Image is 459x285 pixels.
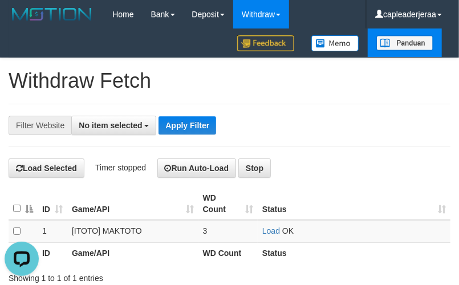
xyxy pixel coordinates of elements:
th: Status [258,242,450,264]
th: ID: activate to sort column ascending [38,188,67,220]
td: 1 [38,220,67,243]
img: panduan.png [376,35,433,51]
img: Button%20Memo.svg [311,35,359,51]
span: 3 [203,226,208,235]
button: No item selected [71,116,156,135]
h1: Withdraw Fetch [9,70,450,92]
div: Filter Website [9,116,71,135]
td: [ITOTO] MAKTOTO [67,220,198,243]
th: Status: activate to sort column ascending [258,188,450,220]
th: WD Count: activate to sort column ascending [198,188,258,220]
button: Stop [238,158,271,178]
button: Load Selected [9,158,84,178]
span: OK [282,226,294,235]
button: Apply Filter [159,116,216,135]
th: Game/API: activate to sort column ascending [67,188,198,220]
a: Load [262,226,280,235]
button: Run Auto-Load [157,158,237,178]
button: Open LiveChat chat widget [5,5,39,39]
th: WD Count [198,242,258,264]
span: No item selected [79,121,142,130]
th: ID [38,242,67,264]
div: Showing 1 to 1 of 1 entries [9,268,182,284]
img: Feedback.jpg [237,35,294,51]
img: MOTION_logo.png [9,6,95,23]
span: Timer stopped [95,163,146,172]
th: Game/API [67,242,198,264]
